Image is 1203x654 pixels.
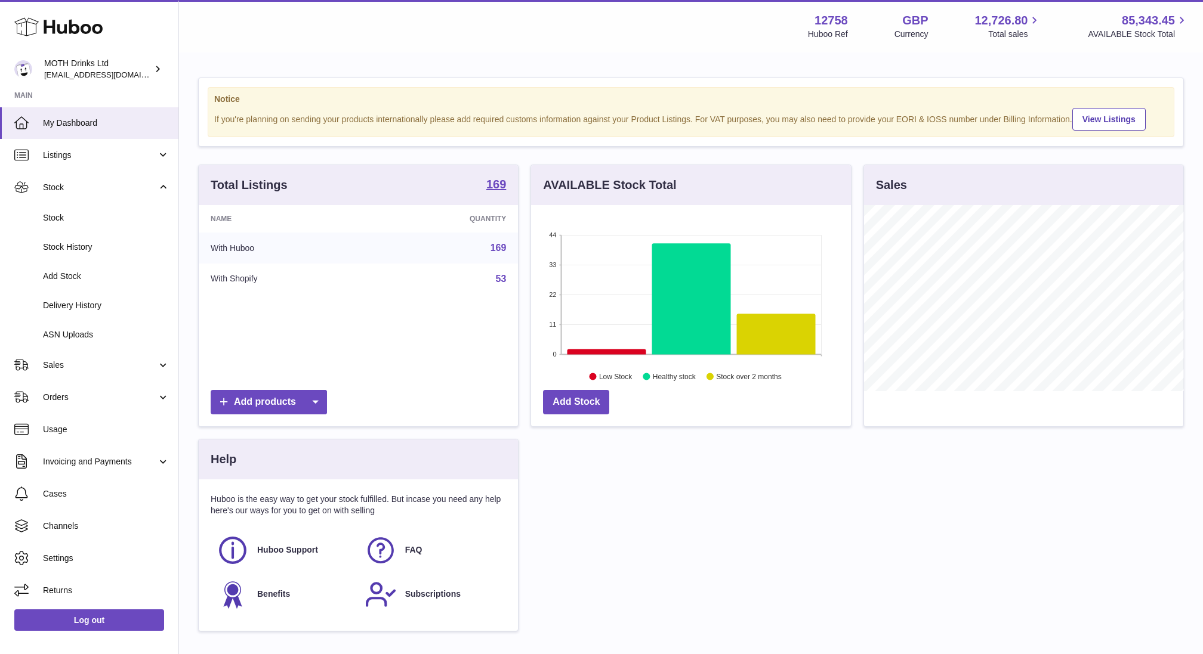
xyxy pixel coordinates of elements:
[43,359,157,371] span: Sales
[1088,29,1189,40] span: AVAILABLE Stock Total
[405,544,422,556] span: FAQ
[371,205,519,233] th: Quantity
[894,29,929,40] div: Currency
[974,13,1028,29] span: 12,726.80
[365,534,501,566] a: FAQ
[44,70,175,79] span: [EMAIL_ADDRESS][DOMAIN_NAME]
[543,177,676,193] h3: AVAILABLE Stock Total
[43,424,169,435] span: Usage
[43,520,169,532] span: Channels
[808,29,848,40] div: Huboo Ref
[217,578,353,610] a: Benefits
[43,392,157,403] span: Orders
[199,264,371,295] td: With Shopify
[43,150,157,161] span: Listings
[550,261,557,268] text: 33
[43,117,169,129] span: My Dashboard
[211,390,327,414] a: Add products
[217,534,353,566] a: Huboo Support
[43,585,169,596] span: Returns
[199,233,371,264] td: With Huboo
[553,351,557,358] text: 0
[43,553,169,564] span: Settings
[550,231,557,238] text: 44
[543,390,609,414] a: Add Stock
[43,182,157,193] span: Stock
[43,456,157,467] span: Invoicing and Payments
[491,243,507,253] a: 169
[14,609,164,631] a: Log out
[815,13,848,29] strong: 12758
[44,58,152,80] div: MOTH Drinks Ltd
[214,94,1168,105] strong: Notice
[1088,13,1189,40] a: 85,343.45 AVAILABLE Stock Total
[405,588,461,600] span: Subscriptions
[199,205,371,233] th: Name
[211,177,288,193] h3: Total Listings
[43,488,169,500] span: Cases
[550,291,557,298] text: 22
[653,373,696,381] text: Healthy stock
[974,13,1041,40] a: 12,726.80 Total sales
[876,177,907,193] h3: Sales
[43,271,169,282] span: Add Stock
[43,241,169,253] span: Stock History
[496,274,507,284] a: 53
[43,212,169,224] span: Stock
[43,329,169,340] span: ASN Uploads
[14,60,32,78] img: orders@mothdrinks.com
[1122,13,1175,29] span: 85,343.45
[365,578,501,610] a: Subscriptions
[550,321,557,328] text: 11
[257,544,318,556] span: Huboo Support
[1072,108,1146,131] a: View Listings
[257,588,290,600] span: Benefits
[214,106,1168,131] div: If you're planning on sending your products internationally please add required customs informati...
[486,178,506,190] strong: 169
[717,373,782,381] text: Stock over 2 months
[599,373,633,381] text: Low Stock
[486,178,506,193] a: 169
[211,494,506,516] p: Huboo is the easy way to get your stock fulfilled. But incase you need any help here's our ways f...
[988,29,1041,40] span: Total sales
[902,13,928,29] strong: GBP
[43,300,169,311] span: Delivery History
[211,451,236,467] h3: Help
